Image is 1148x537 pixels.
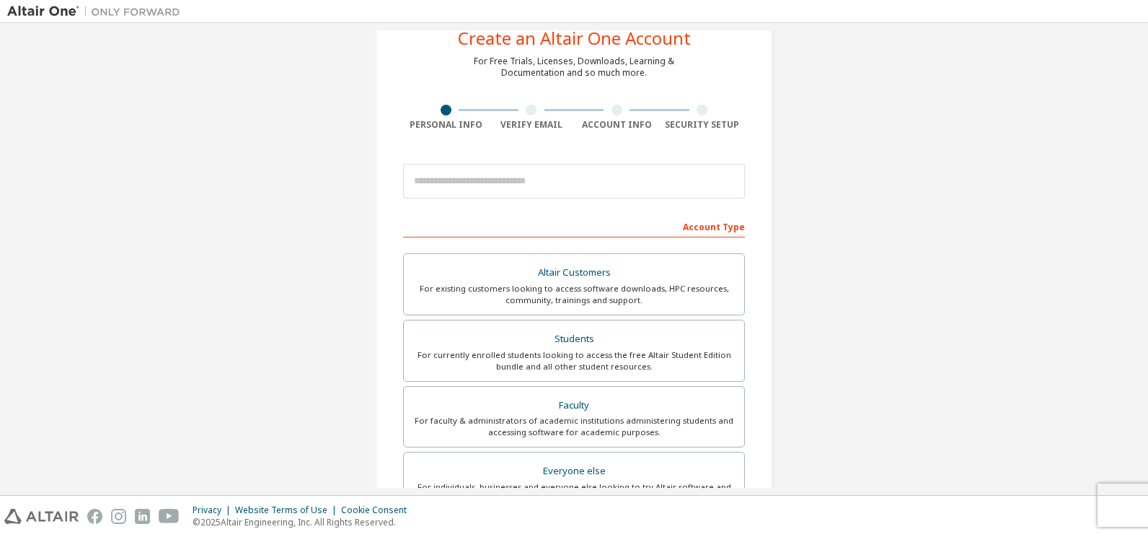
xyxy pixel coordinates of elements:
div: Website Terms of Use [235,505,341,516]
div: For faculty & administrators of academic institutions administering students and accessing softwa... [412,415,736,438]
div: Cookie Consent [341,505,415,516]
div: For Free Trials, Licenses, Downloads, Learning & Documentation and so much more. [474,56,674,79]
img: linkedin.svg [135,509,150,524]
div: For individuals, businesses and everyone else looking to try Altair software and explore our prod... [412,481,736,505]
div: Create an Altair One Account [458,30,691,47]
img: Altair One [7,4,187,19]
div: Privacy [193,505,235,516]
img: altair_logo.svg [4,509,79,524]
div: Personal Info [403,119,489,131]
div: Verify Email [489,119,575,131]
div: Students [412,329,736,349]
img: facebook.svg [87,509,102,524]
div: Account Type [403,214,745,237]
div: Everyone else [412,461,736,481]
p: © 2025 Altair Engineering, Inc. All Rights Reserved. [193,516,415,528]
div: For currently enrolled students looking to access the free Altair Student Edition bundle and all ... [412,349,736,372]
img: instagram.svg [111,509,126,524]
img: youtube.svg [159,509,180,524]
div: For existing customers looking to access software downloads, HPC resources, community, trainings ... [412,283,736,306]
div: Security Setup [660,119,746,131]
div: Altair Customers [412,263,736,283]
div: Faculty [412,396,736,416]
div: Account Info [574,119,660,131]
